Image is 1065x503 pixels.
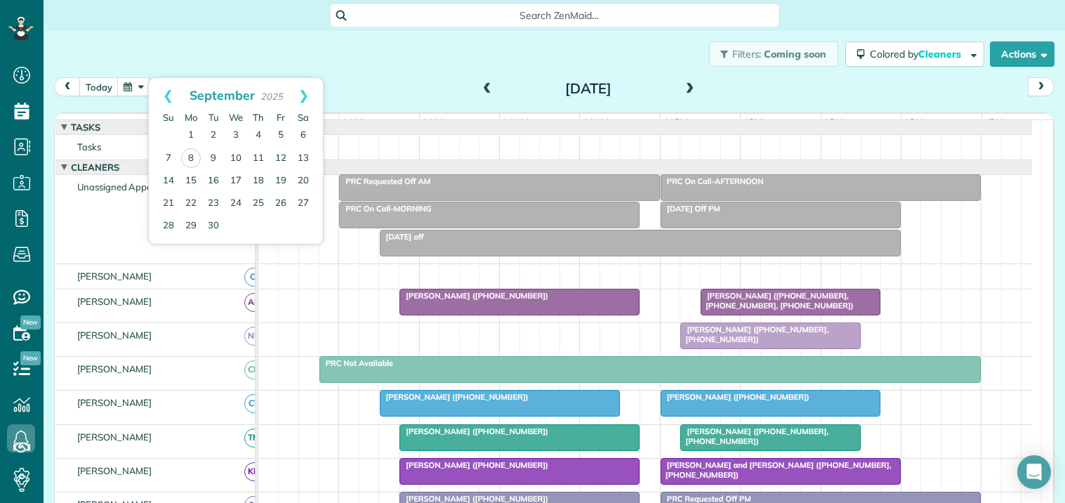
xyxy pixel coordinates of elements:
[157,215,180,237] a: 28
[660,460,892,480] span: [PERSON_NAME] and [PERSON_NAME] ([PHONE_NUMBER], [PHONE_NUMBER])
[1028,77,1054,96] button: next
[1017,455,1051,489] div: Open Intercom Messenger
[901,117,926,128] span: 3pm
[202,148,225,170] a: 9
[74,181,192,192] span: Unassigned Appointments
[54,77,81,96] button: prev
[202,192,225,215] a: 23
[732,48,762,60] span: Filters:
[661,117,691,128] span: 12pm
[244,462,263,481] span: KD
[764,48,827,60] span: Coming soon
[229,112,243,123] span: Wednesday
[292,148,315,170] a: 13
[379,392,529,402] span: [PERSON_NAME] ([PHONE_NUMBER])
[298,112,309,123] span: Saturday
[270,170,292,192] a: 19
[20,315,41,329] span: New
[319,358,394,368] span: PRC Not Available
[163,112,174,123] span: Sunday
[180,215,202,237] a: 29
[74,397,155,408] span: [PERSON_NAME]
[68,162,122,173] span: Cleaners
[918,48,963,60] span: Cleaners
[247,124,270,147] a: 4
[180,192,202,215] a: 22
[399,291,549,301] span: [PERSON_NAME] ([PHONE_NUMBER])
[225,124,247,147] a: 3
[870,48,966,60] span: Colored by
[244,327,263,346] span: ND
[338,176,431,186] span: PRC Requested Off AM
[660,176,765,186] span: PRC On Call-AFTERNOON
[500,117,531,128] span: 10am
[180,170,202,192] a: 15
[202,170,225,192] a: 16
[580,117,611,128] span: 11am
[292,170,315,192] a: 20
[244,293,263,312] span: AR
[202,124,225,147] a: 2
[338,204,432,214] span: PRC On Call-MORNING
[20,351,41,365] span: New
[379,232,425,242] span: [DATE] off
[202,215,225,237] a: 30
[260,91,283,102] span: 2025
[180,124,202,147] a: 1
[74,431,155,443] span: [PERSON_NAME]
[157,170,180,192] a: 14
[244,360,263,379] span: CM
[74,270,155,282] span: [PERSON_NAME]
[247,170,270,192] a: 18
[660,392,810,402] span: [PERSON_NAME] ([PHONE_NUMBER])
[845,41,984,67] button: Colored byCleaners
[680,325,828,344] span: [PERSON_NAME] ([PHONE_NUMBER], [PHONE_NUMBER])
[821,117,846,128] span: 2pm
[209,112,219,123] span: Tuesday
[660,204,721,214] span: [DATE] Off PM
[225,192,247,215] a: 24
[247,192,270,215] a: 25
[74,329,155,341] span: [PERSON_NAME]
[253,112,264,123] span: Thursday
[74,465,155,476] span: [PERSON_NAME]
[244,429,263,448] span: TM
[149,78,187,113] a: Prev
[244,268,263,287] span: CJ
[270,124,292,147] a: 5
[399,426,549,436] span: [PERSON_NAME] ([PHONE_NUMBER])
[292,124,315,147] a: 6
[68,122,103,133] span: Tasks
[399,460,549,470] span: [PERSON_NAME] ([PHONE_NUMBER])
[74,141,104,152] span: Tasks
[157,192,180,215] a: 21
[244,394,263,413] span: CT
[284,78,323,113] a: Next
[292,192,315,215] a: 27
[74,296,155,307] span: [PERSON_NAME]
[79,77,119,96] button: today
[982,117,1007,128] span: 4pm
[270,192,292,215] a: 26
[270,148,292,170] a: 12
[501,81,676,96] h2: [DATE]
[680,426,828,446] span: [PERSON_NAME] ([PHONE_NUMBER], [PHONE_NUMBER])
[190,87,255,103] span: September
[990,41,1054,67] button: Actions
[74,363,155,374] span: [PERSON_NAME]
[181,148,201,168] a: 8
[225,170,247,192] a: 17
[741,117,765,128] span: 1pm
[339,117,365,128] span: 8am
[700,291,854,311] span: [PERSON_NAME] ([PHONE_NUMBER], [PHONE_NUMBER], [PHONE_NUMBER])
[185,112,197,123] span: Monday
[225,148,247,170] a: 10
[247,148,270,170] a: 11
[157,148,180,170] a: 7
[420,117,446,128] span: 9am
[277,112,285,123] span: Friday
